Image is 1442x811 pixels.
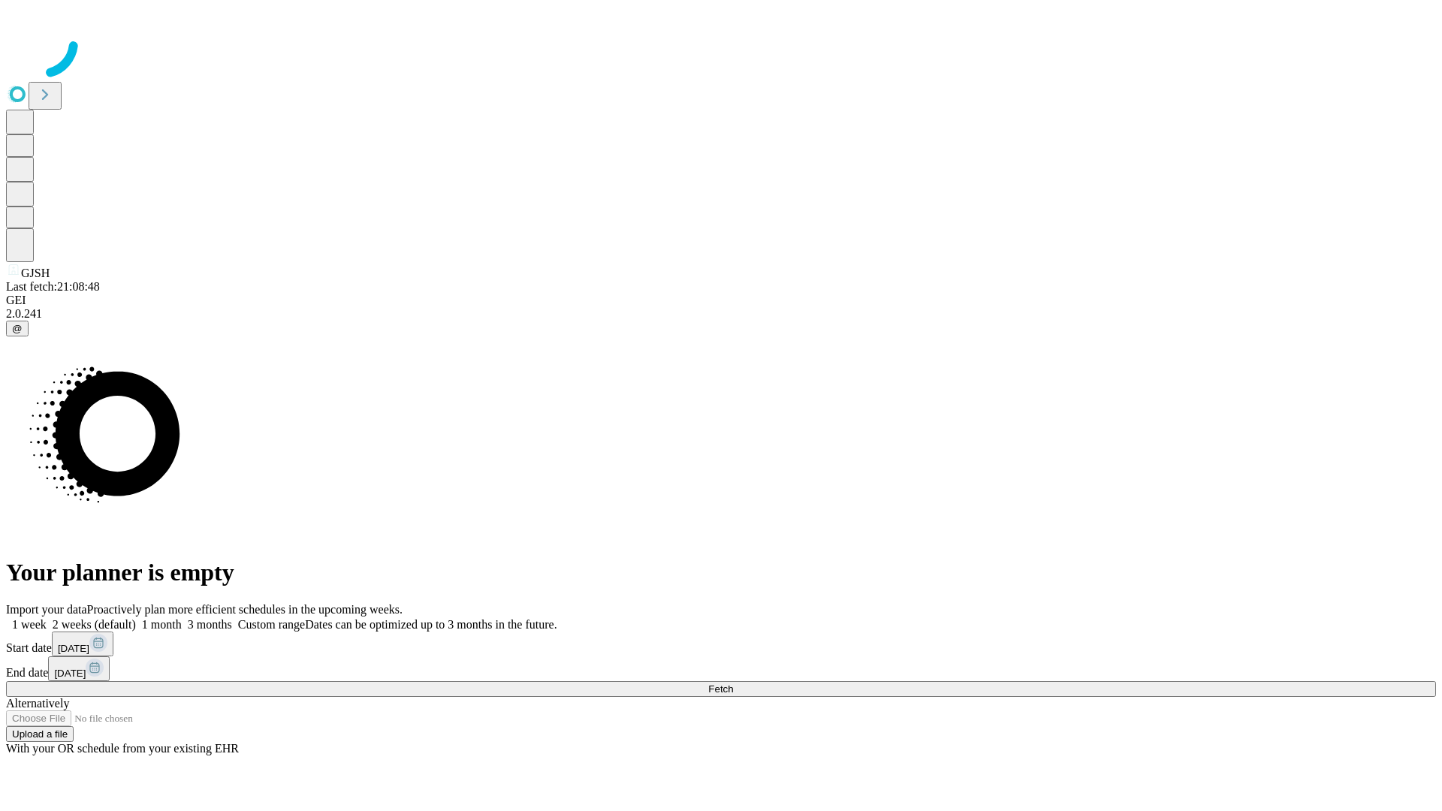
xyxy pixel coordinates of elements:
[48,656,110,681] button: [DATE]
[188,618,232,631] span: 3 months
[305,618,557,631] span: Dates can be optimized up to 3 months in the future.
[87,603,403,616] span: Proactively plan more efficient schedules in the upcoming weeks.
[6,681,1436,697] button: Fetch
[238,618,305,631] span: Custom range
[12,618,47,631] span: 1 week
[6,294,1436,307] div: GEI
[21,267,50,279] span: GJSH
[6,280,100,293] span: Last fetch: 21:08:48
[6,697,69,710] span: Alternatively
[6,726,74,742] button: Upload a file
[53,618,136,631] span: 2 weeks (default)
[6,559,1436,586] h1: Your planner is empty
[6,321,29,336] button: @
[6,632,1436,656] div: Start date
[6,742,239,755] span: With your OR schedule from your existing EHR
[54,668,86,679] span: [DATE]
[6,307,1436,321] div: 2.0.241
[708,683,733,695] span: Fetch
[12,323,23,334] span: @
[58,643,89,654] span: [DATE]
[142,618,182,631] span: 1 month
[6,656,1436,681] div: End date
[6,603,87,616] span: Import your data
[52,632,113,656] button: [DATE]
